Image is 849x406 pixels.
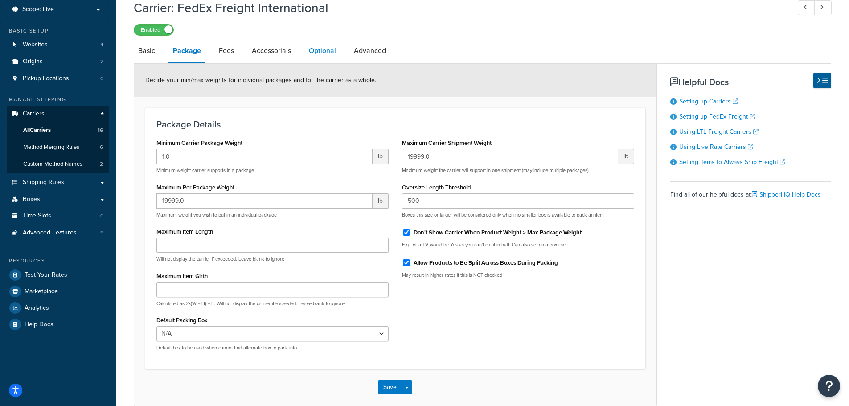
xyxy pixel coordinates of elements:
span: 16 [98,127,103,134]
li: Custom Method Names [7,156,109,172]
a: Using Live Rate Carriers [679,142,753,152]
a: Advanced [349,40,390,62]
span: Pickup Locations [23,75,69,82]
div: Manage Shipping [7,96,109,103]
li: Carriers [7,106,109,173]
span: Scope: Live [22,6,54,13]
a: Origins2 [7,53,109,70]
a: ShipperHQ Help Docs [752,190,821,199]
a: Method Merging Rules6 [7,139,109,156]
label: Minimum Carrier Package Weight [156,139,242,146]
p: Boxes this size or larger will be considered only when no smaller box is available to pack an item [402,212,634,218]
a: Package [168,40,205,63]
a: Optional [304,40,340,62]
a: Advanced Features9 [7,225,109,241]
span: Method Merging Rules [23,144,79,151]
p: Maximum weight you wish to put in an individual package [156,212,389,218]
span: Websites [23,41,48,49]
span: Boxes [23,196,40,203]
li: Advanced Features [7,225,109,241]
label: Maximum Item Length [156,228,213,235]
li: Pickup Locations [7,70,109,87]
li: Time Slots [7,208,109,224]
h3: Package Details [156,119,634,129]
a: Setting Items to Always Ship Freight [679,157,785,167]
a: Setting up FedEx Freight [679,112,755,121]
span: 4 [100,41,103,49]
a: Using LTL Freight Carriers [679,127,759,136]
p: Minimum weight carrier supports in a package [156,167,389,174]
span: 2 [100,160,103,168]
a: Previous Record [798,0,815,15]
p: Calculated as 2x(W + H) + L. Will not display the carrier if exceeded. Leave blank to ignore [156,300,389,307]
li: Websites [7,37,109,53]
a: Carriers [7,106,109,122]
span: Time Slots [23,212,51,220]
a: Basic [134,40,160,62]
label: Allow Products to Be Split Across Boxes During Packing [414,259,558,267]
li: Origins [7,53,109,70]
div: Resources [7,257,109,265]
a: Fees [214,40,238,62]
a: Websites4 [7,37,109,53]
label: Maximum Carrier Shipment Weight [402,139,492,146]
label: Oversize Length Threshold [402,184,471,191]
button: Hide Help Docs [813,73,831,88]
span: lb [618,149,634,164]
a: Test Your Rates [7,267,109,283]
a: Analytics [7,300,109,316]
span: Help Docs [25,321,53,328]
span: lb [373,193,389,209]
span: Test Your Rates [25,271,67,279]
a: Next Record [814,0,832,15]
label: Don't Show Carrier When Product Weight > Max Package Weight [414,229,582,237]
p: May result in higher rates if this is NOT checked [402,272,634,279]
a: Marketplace [7,283,109,299]
li: Method Merging Rules [7,139,109,156]
a: Shipping Rules [7,174,109,191]
p: E.g. for a TV would be Yes as you can't cut it in half. Can also set on a box itself [402,242,634,248]
a: Help Docs [7,316,109,332]
a: Boxes [7,191,109,208]
span: Custom Method Names [23,160,82,168]
h3: Helpful Docs [670,77,831,87]
label: Enabled [134,25,173,35]
span: Shipping Rules [23,179,64,186]
label: Default Packing Box [156,317,207,324]
p: Will not display the carrier if exceeded. Leave blank to ignore [156,256,389,262]
div: Find all of our helpful docs at: [670,181,831,201]
button: Open Resource Center [818,375,840,397]
label: Maximum Per Package Weight [156,184,234,191]
a: Accessorials [247,40,295,62]
span: 0 [100,75,103,82]
a: Setting up Carriers [679,97,738,106]
button: Save [378,380,402,394]
a: AllCarriers16 [7,122,109,139]
span: Marketplace [25,288,58,295]
a: Custom Method Names2 [7,156,109,172]
p: Maximum weight the carrier will support in one shipment (may include multiple packages) [402,167,634,174]
span: Advanced Features [23,229,77,237]
span: 6 [100,144,103,151]
span: 2 [100,58,103,66]
div: Basic Setup [7,27,109,35]
span: Origins [23,58,43,66]
a: Time Slots0 [7,208,109,224]
label: Maximum Item Girth [156,273,208,279]
span: Carriers [23,110,45,118]
span: Decide your min/max weights for individual packages and for the carrier as a whole. [145,75,376,85]
span: 9 [100,229,103,237]
span: All Carriers [23,127,51,134]
span: lb [373,149,389,164]
a: Pickup Locations0 [7,70,109,87]
p: Default box to be used when cannot find alternate box to pack into [156,344,389,351]
span: 0 [100,212,103,220]
span: Analytics [25,304,49,312]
